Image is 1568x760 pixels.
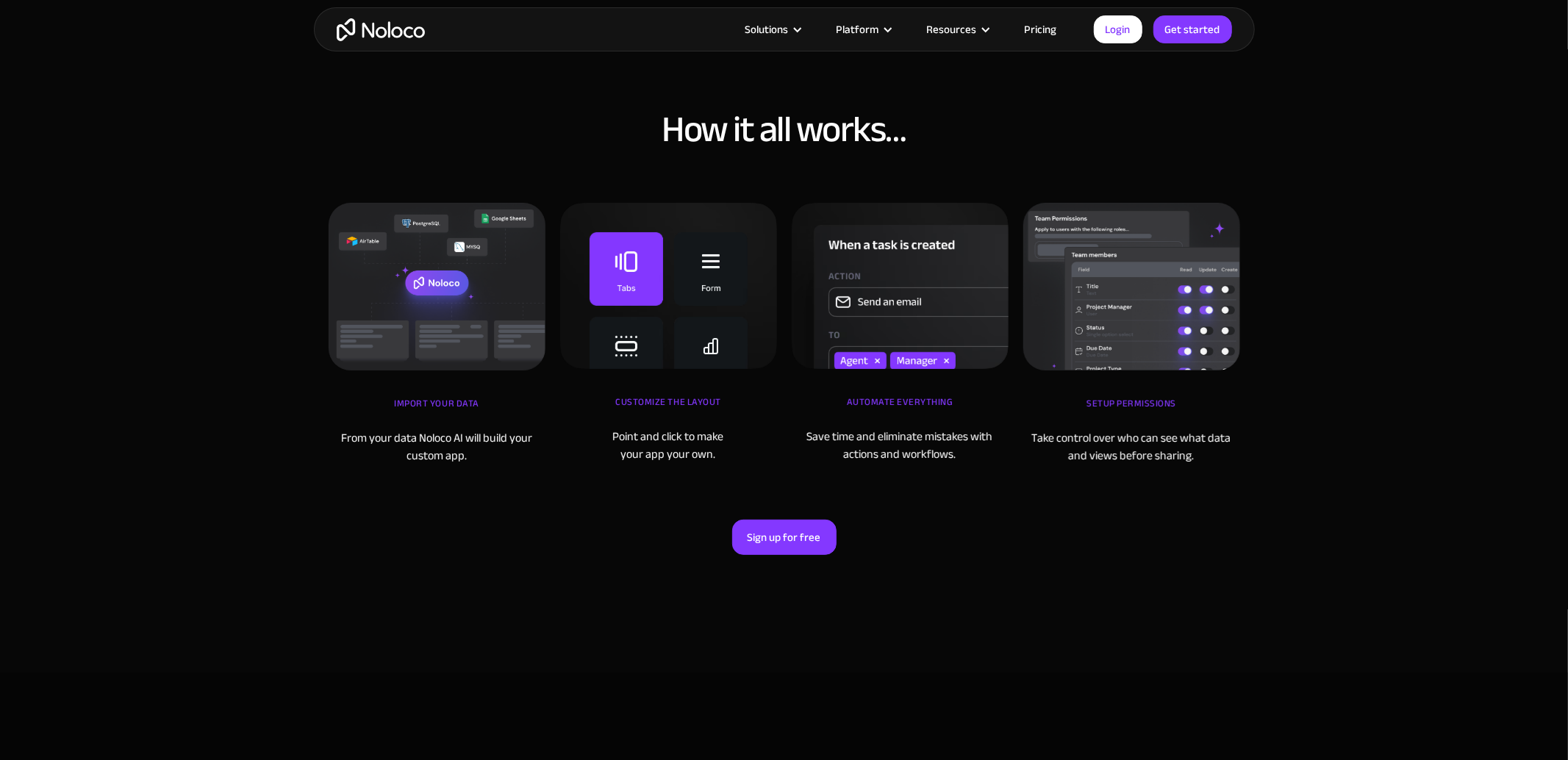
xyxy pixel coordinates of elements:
div: Save time and eliminate mistakes with actions and workflows. [792,428,1009,463]
a: home [337,18,425,41]
div: Platform [837,20,879,39]
a: Pricing [1006,20,1075,39]
div: Resources [909,20,1006,39]
div: Resources [927,20,977,39]
a: Login [1094,15,1142,43]
div: From your data Noloco AI will build your custom app. [329,429,545,465]
div: Setup Permissions [1023,392,1240,429]
div: Solutions [727,20,818,39]
div: Solutions [745,20,789,39]
a: Sign up for free [732,520,837,555]
h2: How it all works… [329,111,1240,148]
div: iMPORT YOUR DATA [329,392,545,429]
a: Get started [1153,15,1232,43]
div: Automate Everything [792,391,1009,428]
div: Platform [818,20,909,39]
div: Customize the layout [560,391,777,428]
div: Take control over who can see what data and views before sharing. [1023,429,1240,465]
div: Point and click to make your app your own. [560,428,777,463]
